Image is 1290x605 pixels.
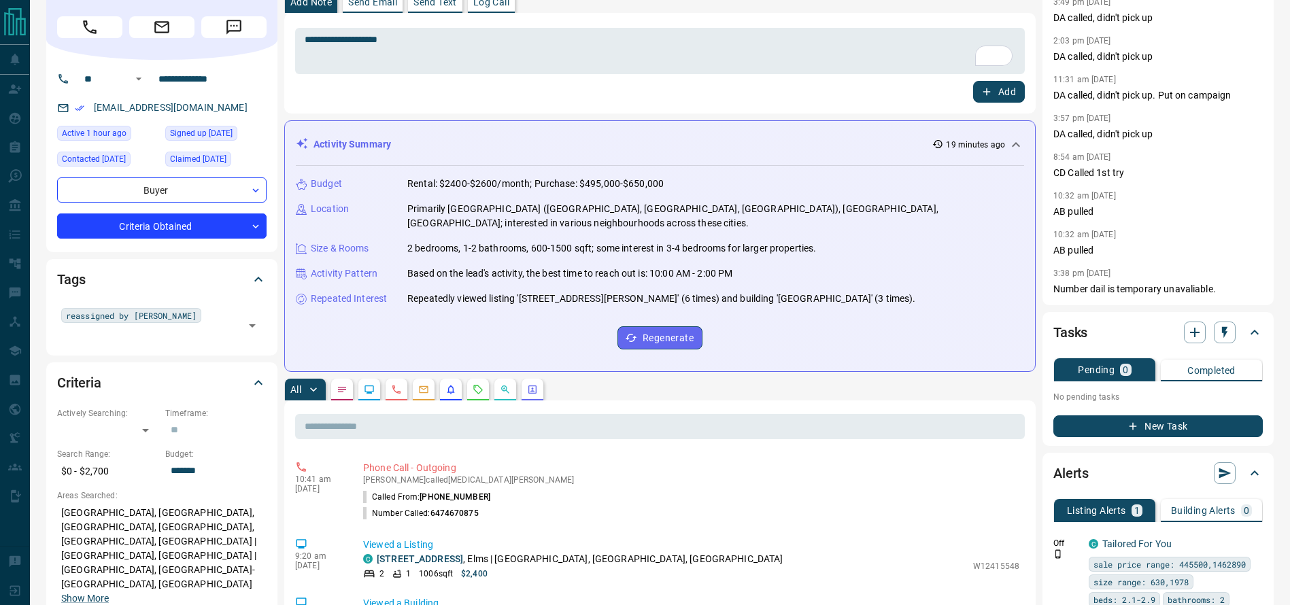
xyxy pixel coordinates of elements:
p: Number Called: [363,507,479,519]
p: DA called, didn't pick up [1053,11,1263,25]
p: $2,400 [461,568,488,580]
div: Tue Oct 14 2025 [57,126,158,145]
p: 0 [1244,506,1249,515]
span: Message [201,16,267,38]
div: Tue Mar 25 2025 [165,152,267,171]
p: 11:31 am [DATE] [1053,75,1116,84]
div: Tasks [1053,316,1263,349]
p: AB pulled [1053,243,1263,258]
p: Rental: $2400-$2600/month; Purchase: $495,000-$650,000 [407,177,664,191]
p: 1 [406,568,411,580]
p: Pending [1078,365,1115,375]
div: Activity Summary19 minutes ago [296,132,1024,157]
p: [DATE] [295,484,343,494]
div: condos.ca [1089,539,1098,549]
span: [PHONE_NUMBER] [420,492,490,502]
p: [DATE] [295,561,343,570]
svg: Agent Actions [527,384,538,395]
svg: Requests [473,384,483,395]
p: Repeatedly viewed listing '[STREET_ADDRESS][PERSON_NAME]' (6 times) and building '[GEOGRAPHIC_DAT... [407,292,916,306]
p: Viewed a Listing [363,538,1019,552]
svg: Calls [391,384,402,395]
p: 10:32 am [DATE] [1053,230,1116,239]
p: 1006 sqft [419,568,453,580]
svg: Emails [418,384,429,395]
div: Sun Mar 03 2019 [165,126,267,145]
span: Email [129,16,194,38]
div: Criteria [57,366,267,399]
p: No pending tasks [1053,387,1263,407]
span: Signed up [DATE] [170,126,233,140]
p: 2 bedrooms, 1-2 bathrooms, 600-1500 sqft; some interest in 3-4 bedrooms for larger properties. [407,241,816,256]
h2: Tasks [1053,322,1087,343]
p: CD Called 1st try [1053,166,1263,180]
p: Called From: [363,491,490,503]
div: Buyer [57,177,267,203]
button: New Task [1053,415,1263,437]
span: Call [57,16,122,38]
p: 1 [1134,506,1140,515]
p: All [290,385,301,394]
span: sale price range: 445500,1462890 [1093,557,1246,571]
p: AB pulled [1053,205,1263,219]
span: Active 1 hour ago [62,126,126,140]
p: 3:57 pm [DATE] [1053,114,1111,123]
p: , Elms | [GEOGRAPHIC_DATA], [GEOGRAPHIC_DATA], [GEOGRAPHIC_DATA] [377,552,783,566]
p: Size & Rooms [311,241,369,256]
svg: Email Verified [75,103,84,113]
p: DA called, didn't pick up [1053,127,1263,141]
div: Criteria Obtained [57,213,267,239]
div: Alerts [1053,457,1263,489]
p: 0 [1123,365,1128,375]
a: [STREET_ADDRESS] [377,553,463,564]
p: 8:54 am [DATE] [1053,152,1111,162]
button: Regenerate [617,326,702,349]
p: Location [311,202,349,216]
p: 10:32 am [DATE] [1053,191,1116,201]
svg: Lead Browsing Activity [364,384,375,395]
p: Repeated Interest [311,292,387,306]
p: Budget [311,177,342,191]
textarea: To enrich screen reader interactions, please activate Accessibility in Grammarly extension settings [305,34,1015,69]
p: Phone Call - Outgoing [363,461,1019,475]
svg: Listing Alerts [445,384,456,395]
p: W12415548 [973,560,1019,572]
p: Primarily [GEOGRAPHIC_DATA] ([GEOGRAPHIC_DATA], [GEOGRAPHIC_DATA], [GEOGRAPHIC_DATA]), [GEOGRAPHI... [407,202,1024,230]
span: Claimed [DATE] [170,152,226,166]
p: Activity Summary [313,137,391,152]
p: 2 [379,568,384,580]
p: Search Range: [57,448,158,460]
div: condos.ca [363,554,373,564]
p: Building Alerts [1171,506,1236,515]
p: Based on the lead's activity, the best time to reach out is: 10:00 AM - 2:00 PM [407,266,732,281]
svg: Push Notification Only [1053,549,1063,559]
svg: Opportunities [500,384,511,395]
button: Add [973,81,1025,103]
span: size range: 630,1978 [1093,575,1189,589]
div: Tags [57,263,267,296]
h2: Criteria [57,372,101,394]
p: Timeframe: [165,407,267,419]
span: reassigned by [PERSON_NAME] [66,309,197,322]
p: DA called, didn't pick up [1053,50,1263,64]
p: Completed [1187,366,1236,375]
p: [PERSON_NAME] called [MEDICAL_DATA][PERSON_NAME] [363,475,1019,485]
p: 19 minutes ago [946,139,1005,151]
p: Activity Pattern [311,266,377,281]
p: Number dail is temporary unavaliable. [1053,282,1263,296]
p: 9:20 am [295,551,343,561]
h2: Alerts [1053,462,1089,484]
p: $0 - $2,700 [57,460,158,483]
p: 2:03 pm [DATE] [1053,36,1111,46]
a: Tailored For You [1102,538,1172,549]
h2: Tags [57,269,85,290]
p: Budget: [165,448,267,460]
div: Tue Aug 19 2025 [57,152,158,171]
button: Open [243,316,262,335]
p: Off [1053,537,1081,549]
svg: Notes [337,384,347,395]
p: DA called, didn't pick up. Put on campaign [1053,88,1263,103]
a: [EMAIL_ADDRESS][DOMAIN_NAME] [94,102,248,113]
p: Actively Searching: [57,407,158,419]
span: 6474670875 [430,508,479,518]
